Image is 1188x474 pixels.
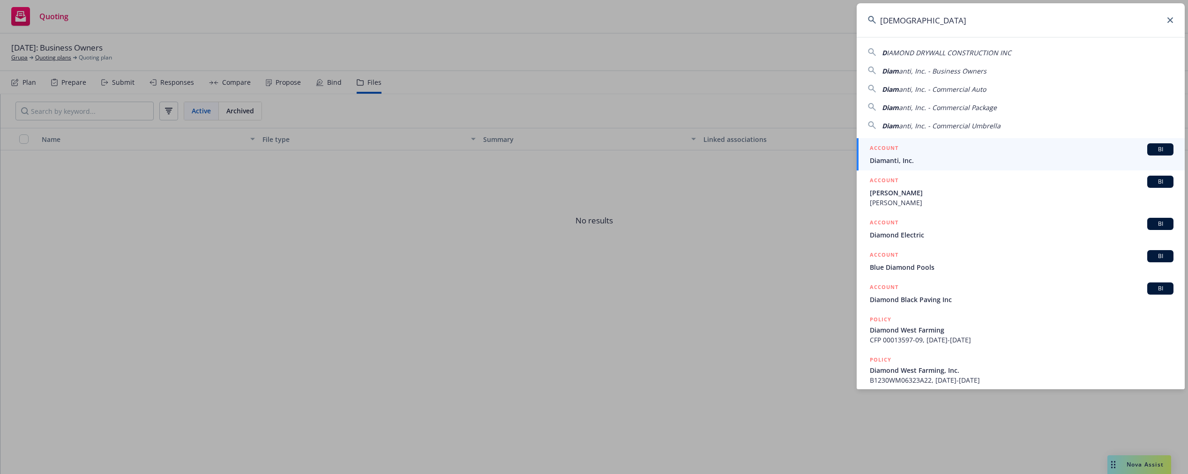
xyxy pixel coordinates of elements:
h5: POLICY [870,355,891,364]
span: Diamond Black Paving Inc [870,295,1173,304]
span: D [882,48,887,57]
input: Search... [857,3,1185,37]
h5: POLICY [870,315,891,324]
span: BI [1151,178,1170,186]
h5: ACCOUNT [870,176,898,187]
span: Diamond West Farming, Inc. [870,365,1173,375]
span: Diamond West Farming [870,325,1173,335]
span: Diam [882,67,899,75]
span: BI [1151,252,1170,260]
span: Diamanti, Inc. [870,156,1173,165]
a: ACCOUNTBI[PERSON_NAME][PERSON_NAME] [857,170,1185,213]
span: [PERSON_NAME] [870,198,1173,207]
span: anti, Inc. - Commercial Auto [899,85,986,94]
h5: ACCOUNT [870,143,898,155]
a: ACCOUNTBIDiamanti, Inc. [857,138,1185,170]
span: [PERSON_NAME] [870,188,1173,198]
span: anti, Inc. - Commercial Package [899,103,997,112]
a: POLICYDiamond West Farming, Inc.B1230WM06323A22, [DATE]-[DATE] [857,350,1185,390]
span: IAMOND DRYWALL CONSTRUCTION INC [887,48,1011,57]
a: ACCOUNTBIBlue Diamond Pools [857,245,1185,277]
h5: ACCOUNT [870,282,898,294]
a: POLICYDiamond West FarmingCFP 00013597-09, [DATE]-[DATE] [857,310,1185,350]
h5: ACCOUNT [870,218,898,229]
span: CFP 00013597-09, [DATE]-[DATE] [870,335,1173,345]
span: BI [1151,145,1170,154]
h5: ACCOUNT [870,250,898,261]
span: B1230WM06323A22, [DATE]-[DATE] [870,375,1173,385]
span: Diam [882,121,899,130]
span: anti, Inc. - Business Owners [899,67,986,75]
span: Diam [882,85,899,94]
a: ACCOUNTBIDiamond Black Paving Inc [857,277,1185,310]
span: BI [1151,220,1170,228]
a: ACCOUNTBIDiamond Electric [857,213,1185,245]
span: Diam [882,103,899,112]
span: Blue Diamond Pools [870,262,1173,272]
span: anti, Inc. - Commercial Umbrella [899,121,1001,130]
span: Diamond Electric [870,230,1173,240]
span: BI [1151,284,1170,293]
